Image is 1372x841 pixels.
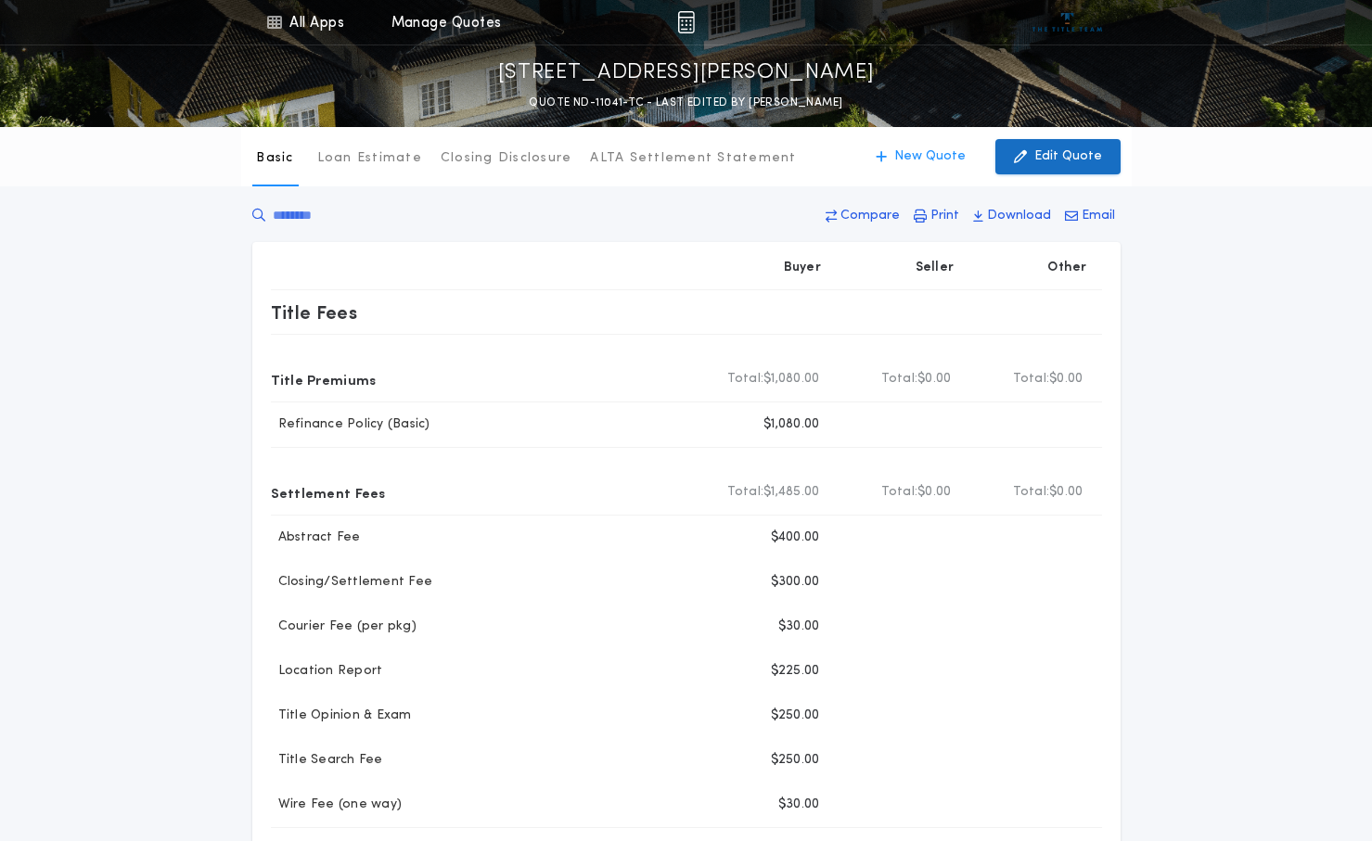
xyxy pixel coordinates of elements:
p: Basic [256,149,293,168]
p: QUOTE ND-11041-TC - LAST EDITED BY [PERSON_NAME] [529,94,842,112]
img: vs-icon [1032,13,1102,32]
p: $250.00 [771,707,820,725]
p: Edit Quote [1034,147,1102,166]
span: $0.00 [1049,370,1083,389]
b: Total: [1013,370,1050,389]
button: Download [968,199,1057,233]
p: $300.00 [771,573,820,592]
b: Total: [881,370,918,389]
p: Abstract Fee [271,529,361,547]
span: $0.00 [1049,483,1083,502]
span: $1,080.00 [763,370,819,389]
p: [STREET_ADDRESS][PERSON_NAME] [498,58,875,88]
b: Total: [727,370,764,389]
p: Download [987,207,1051,225]
b: Total: [1013,483,1050,502]
p: $30.00 [778,618,820,636]
p: Closing Disclosure [441,149,572,168]
p: Loan Estimate [317,149,422,168]
p: $400.00 [771,529,820,547]
p: $30.00 [778,796,820,814]
b: Total: [727,483,764,502]
p: Settlement Fees [271,478,386,507]
button: New Quote [857,139,984,174]
p: Location Report [271,662,383,681]
p: New Quote [894,147,966,166]
button: Email [1059,199,1121,233]
p: Buyer [784,259,821,277]
p: Print [930,207,959,225]
p: Seller [916,259,955,277]
p: Other [1047,259,1086,277]
p: $225.00 [771,662,820,681]
p: Compare [840,207,900,225]
p: Title Fees [271,298,358,327]
button: Edit Quote [995,139,1121,174]
p: Wire Fee (one way) [271,796,403,814]
span: $0.00 [917,483,951,502]
button: Print [908,199,965,233]
b: Total: [881,483,918,502]
p: ALTA Settlement Statement [590,149,796,168]
p: Title Search Fee [271,751,383,770]
p: Title Premiums [271,364,377,394]
span: $0.00 [917,370,951,389]
p: $250.00 [771,751,820,770]
p: Refinance Policy (Basic) [271,415,430,434]
span: $1,485.00 [763,483,819,502]
p: Closing/Settlement Fee [271,573,433,592]
p: Title Opinion & Exam [271,707,412,725]
p: Email [1082,207,1115,225]
p: $1,080.00 [763,415,819,434]
img: img [677,11,695,33]
button: Compare [820,199,905,233]
p: Courier Fee (per pkg) [271,618,417,636]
